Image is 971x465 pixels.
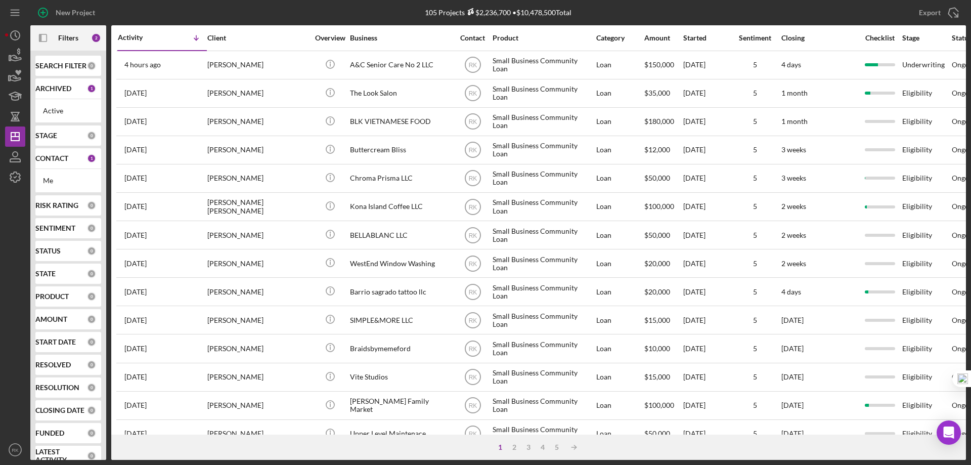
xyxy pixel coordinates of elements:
div: 5 [730,61,780,69]
div: [PERSON_NAME] [207,165,308,192]
div: Kona Island Coffee LLC [350,193,451,220]
text: RK [468,402,477,409]
span: $50,000 [644,231,670,239]
span: $20,000 [644,287,670,296]
div: Chroma Prisma LLC [350,165,451,192]
div: Barrio sagrado tattoo llc [350,278,451,305]
div: Loan [596,250,643,277]
div: 4 [536,443,550,451]
div: [DATE] [683,250,729,277]
div: Eligibility [902,165,951,192]
div: [DATE] [683,222,729,248]
time: 2025-08-11 03:23 [124,202,147,210]
div: Active [43,107,94,115]
div: 0 [87,315,96,324]
div: 5 [730,202,780,210]
div: Loan [596,165,643,192]
button: RK [5,440,25,460]
div: Upper Level Maintenace [350,420,451,447]
b: STATE [35,270,56,278]
div: [DATE] [683,392,729,419]
text: RK [468,317,477,324]
span: $10,000 [644,344,670,353]
div: 105 Projects • $10,478,500 Total [425,8,571,17]
div: Stage [902,34,951,42]
div: [PERSON_NAME] [207,420,308,447]
div: Loan [596,193,643,220]
div: 5 [730,231,780,239]
div: 5 [730,260,780,268]
img: one_i.png [957,373,968,384]
div: [DATE] [683,52,729,78]
time: 2025-07-15 15:56 [124,345,147,353]
div: Loan [596,307,643,333]
b: RESOLVED [35,361,71,369]
div: Amount [644,34,682,42]
div: Small Business Community Loan [493,52,594,78]
div: Loan [596,137,643,163]
span: $180,000 [644,117,674,125]
div: Eligibility [902,278,951,305]
text: RK [468,62,477,69]
b: FUNDED [35,429,64,437]
b: ARCHIVED [35,84,71,93]
div: Eligibility [902,137,951,163]
div: 0 [87,337,96,347]
div: Started [683,34,729,42]
b: SENTIMENT [35,224,75,232]
div: Me [43,177,94,185]
div: 0 [87,406,96,415]
div: Underwriting [902,52,951,78]
div: Small Business Community Loan [493,364,594,391]
text: RK [468,147,477,154]
div: Checklist [858,34,901,42]
b: CLOSING DATE [35,406,84,414]
div: Buttercream Bliss [350,137,451,163]
div: [DATE] [683,165,729,192]
div: Eligibility [902,250,951,277]
b: Filters [58,34,78,42]
div: [PERSON_NAME] [207,335,308,362]
text: RK [468,346,477,353]
div: 0 [87,131,96,140]
button: New Project [30,3,105,23]
time: 2025-08-26 01:51 [124,117,147,125]
button: Export [909,3,966,23]
div: Activity [118,33,162,41]
span: $50,000 [644,174,670,182]
div: Loan [596,80,643,107]
div: [PERSON_NAME] [207,364,308,391]
div: 1 [493,443,507,451]
div: 5 [730,174,780,182]
div: Eligibility [902,364,951,391]
div: Category [596,34,643,42]
div: [PERSON_NAME] [207,250,308,277]
div: Loan [596,278,643,305]
time: 2025-07-23 19:28 [124,316,147,324]
div: Eligibility [902,335,951,362]
b: START DATE [35,338,76,346]
div: 0 [87,383,96,392]
div: Loan [596,335,643,362]
div: 5 [730,373,780,381]
time: [DATE] [781,429,804,438]
div: Small Business Community Loan [493,80,594,107]
div: Small Business Community Loan [493,250,594,277]
div: Loan [596,420,643,447]
div: 5 [730,288,780,296]
span: $35,000 [644,89,670,97]
div: New Project [56,3,95,23]
time: 2025-08-07 17:12 [124,260,147,268]
div: 0 [87,246,96,256]
div: 5 [730,146,780,154]
div: Loan [596,52,643,78]
span: $15,000 [644,316,670,324]
time: 3 weeks [781,145,806,154]
b: CONTACT [35,154,68,162]
div: [DATE] [683,108,729,135]
b: STATUS [35,247,61,255]
div: Eligibility [902,108,951,135]
div: Client [207,34,308,42]
div: Small Business Community Loan [493,420,594,447]
div: Small Business Community Loan [493,222,594,248]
